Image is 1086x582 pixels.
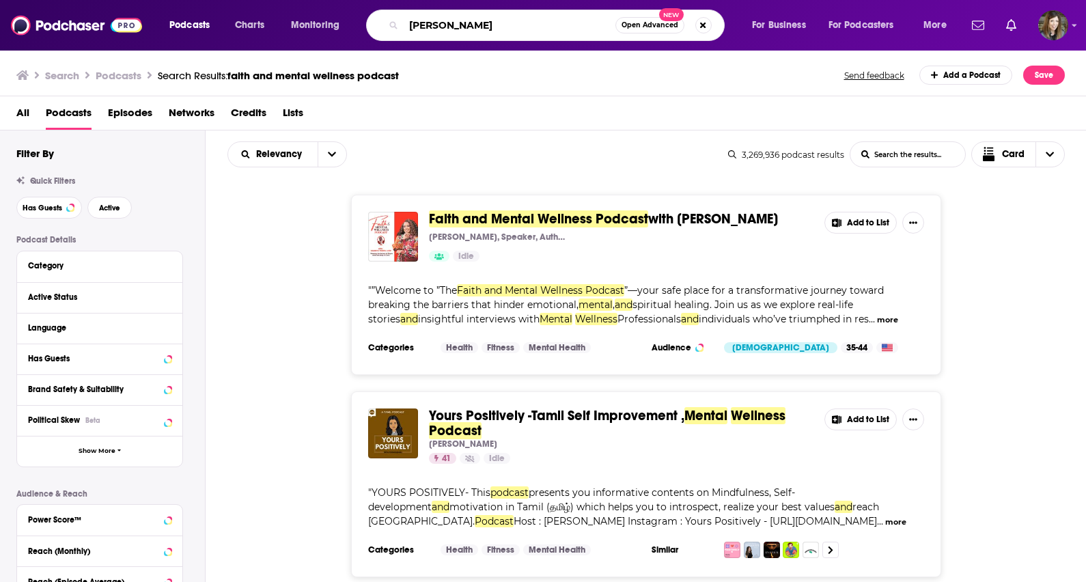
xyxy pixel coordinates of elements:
span: Podcasts [46,102,92,130]
span: Yours Positively -Tamil Self Improvement , [429,407,684,424]
a: Networks [169,102,214,130]
button: open menu [281,14,357,36]
h3: Categories [368,544,430,555]
button: Save [1023,66,1065,85]
button: open menu [914,14,964,36]
img: Positively E [724,542,740,558]
span: and [681,313,699,325]
a: Add a Podcast [919,66,1013,85]
span: , [613,299,615,311]
p: [PERSON_NAME], Speaker, Author, LCSW, Certified Life Coach & Coach Trainer [429,232,566,242]
button: Add to List [824,408,897,430]
button: Show More Button [902,408,924,430]
a: Search Results:faith and mental wellness podcast [158,69,399,82]
img: Yours Positively -Tamil Self Improvement , Mental Wellness Podcast [368,408,418,458]
button: Brand Safety & Suitability [28,380,171,398]
button: open menu [742,14,823,36]
button: Show profile menu [1038,10,1068,40]
a: Yours Positively -Tamil Self Improvement ,MentalWellnessPodcast [429,408,813,439]
span: Political Skew [28,415,80,425]
a: Charts [226,14,273,36]
p: Audience & Reach [16,489,183,499]
span: ... [869,313,875,325]
h3: Categories [368,342,430,353]
div: 3,269,936 podcast results [728,150,844,160]
img: Podchaser - Follow, Share and Rate Podcasts [11,12,142,38]
img: EN KURAL [764,542,780,558]
span: Show More [79,447,115,455]
a: Lists [283,102,303,130]
button: Open AdvancedNew [615,17,684,33]
button: Add to List [824,212,897,234]
div: Active Status [28,292,163,302]
div: Category [28,261,163,271]
div: [DEMOGRAPHIC_DATA] [724,342,837,353]
span: ... [877,515,883,527]
span: Quick Filters [30,176,75,186]
span: insightful interviews with [418,313,540,325]
input: Search podcasts, credits, & more... [404,14,615,36]
button: Show More [17,436,182,467]
div: Search Results: [158,69,399,82]
span: " [368,284,884,325]
span: Wellness [575,313,617,325]
p: Podcast Details [16,235,183,245]
span: Episodes [108,102,152,130]
span: Wellness [731,407,785,424]
img: Self Love Empowerment [744,542,760,558]
a: Idle [453,251,479,262]
img: Yeppudi - Tamil - Motivation [783,542,799,558]
button: more [885,516,906,528]
img: inprovemint [803,542,819,558]
button: Reach (Monthly) [28,542,171,559]
a: All [16,102,29,130]
div: 35-44 [841,342,873,353]
span: faith and mental wellness podcast [227,69,399,82]
button: more [877,314,898,326]
span: presents you informative contents on Mindfulness, Self- development [368,486,795,513]
span: Podcasts [169,16,210,35]
button: Active [87,197,132,219]
span: ”Welcome to ”The [372,284,457,296]
a: Fitness [482,544,520,555]
button: open menu [228,150,318,159]
img: Faith and Mental Wellness Podcast with Shakeeta Torres [368,212,418,262]
button: Language [28,319,171,336]
div: Search podcasts, credits, & more... [379,10,738,41]
span: Mental [540,313,572,325]
a: Show notifications dropdown [966,14,990,37]
button: open menu [160,14,227,36]
button: Active Status [28,288,171,305]
div: Power Score™ [28,515,160,525]
button: open menu [318,142,346,167]
div: Reach (Monthly) [28,546,160,556]
span: mental [579,299,613,311]
h2: Choose List sort [227,141,347,167]
span: YOURS POSITIVELY- This [372,486,490,499]
span: More [923,16,947,35]
div: Beta [85,416,100,425]
span: with [PERSON_NAME] [648,210,778,227]
span: and [835,501,852,513]
span: Relevancy [256,150,307,159]
span: 41 [442,452,451,466]
button: Choose View [971,141,1066,167]
span: and [432,501,449,513]
span: Podcast [429,422,482,439]
span: New [659,8,684,21]
a: Faith and Mental Wellness Podcastwith [PERSON_NAME] [429,212,778,227]
span: Charts [235,16,264,35]
button: Has Guests [28,350,171,367]
button: Show More Button [902,212,924,234]
img: User Profile [1038,10,1068,40]
span: " [368,486,879,527]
